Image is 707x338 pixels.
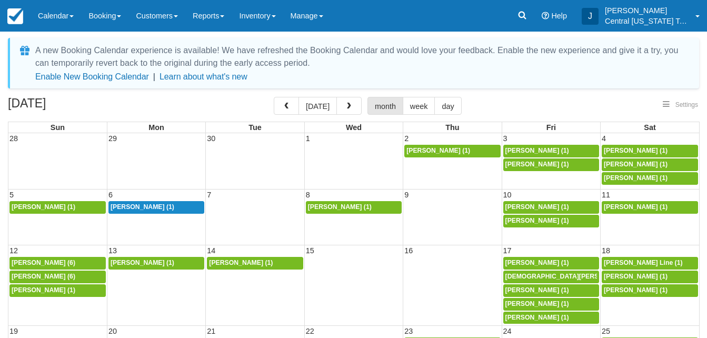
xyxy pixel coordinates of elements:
span: [PERSON_NAME] (1) [12,203,75,211]
div: A new Booking Calendar experience is available! We have refreshed the Booking Calendar and would ... [35,44,686,69]
p: [PERSON_NAME] [605,5,689,16]
span: 13 [107,246,118,255]
a: [PERSON_NAME] (1) [108,201,204,214]
span: [PERSON_NAME] (1) [209,259,273,266]
a: Learn about what's new [160,72,247,81]
span: 28 [8,134,19,143]
a: [PERSON_NAME] (1) [602,271,698,283]
a: [PERSON_NAME] (1) [602,172,698,185]
span: 22 [305,327,315,335]
span: Settings [675,101,698,108]
span: [PERSON_NAME] (1) [604,147,668,154]
a: [PERSON_NAME] (1) [503,158,599,171]
span: [PERSON_NAME] (1) [12,286,75,294]
span: 2 [403,134,410,143]
span: Thu [445,123,459,132]
span: Mon [148,123,164,132]
span: 5 [8,191,15,199]
span: 23 [403,327,414,335]
span: 24 [502,327,513,335]
a: [PERSON_NAME] (1) [503,201,599,214]
span: Sat [644,123,655,132]
span: 29 [107,134,118,143]
span: 12 [8,246,19,255]
button: week [403,97,435,115]
a: [PERSON_NAME] (1) [404,145,500,157]
button: Enable New Booking Calendar [35,72,149,82]
span: [PERSON_NAME] (1) [604,273,668,280]
span: 10 [502,191,513,199]
span: 3 [502,134,509,143]
span: 14 [206,246,216,255]
a: [PERSON_NAME] (1) [503,257,599,270]
span: 20 [107,327,118,335]
a: [PERSON_NAME] (1) [207,257,303,270]
div: J [582,8,599,25]
span: | [153,72,155,81]
span: 8 [305,191,311,199]
button: Settings [656,97,704,113]
a: [PERSON_NAME] (1) [503,145,599,157]
img: checkfront-main-nav-mini-logo.png [7,8,23,24]
a: [PERSON_NAME] (1) [503,215,599,227]
span: Help [551,12,567,20]
span: 15 [305,246,315,255]
p: Central [US_STATE] Tours [605,16,689,26]
a: [PERSON_NAME] (1) [306,201,402,214]
span: [PERSON_NAME] (1) [505,161,569,168]
span: 1 [305,134,311,143]
span: [PERSON_NAME] (1) [406,147,470,154]
a: [PERSON_NAME] (1) [602,201,698,214]
a: [PERSON_NAME] (1) [503,284,599,297]
a: [PERSON_NAME] (6) [9,271,106,283]
span: [PERSON_NAME] (1) [604,174,668,182]
span: [PERSON_NAME] (6) [12,259,75,266]
span: 9 [403,191,410,199]
span: 11 [601,191,611,199]
a: [DEMOGRAPHIC_DATA][PERSON_NAME] (1) [503,271,599,283]
a: [PERSON_NAME] (1) [9,284,106,297]
a: [PERSON_NAME] (1) [602,158,698,171]
span: 6 [107,191,114,199]
i: Help [542,12,549,19]
a: [PERSON_NAME] Line (1) [602,257,698,270]
span: 18 [601,246,611,255]
span: [PERSON_NAME] (1) [111,259,174,266]
span: [PERSON_NAME] (1) [604,161,668,168]
span: Sun [51,123,65,132]
span: [PERSON_NAME] (1) [604,203,668,211]
span: [PERSON_NAME] (1) [111,203,174,211]
a: [PERSON_NAME] (1) [602,284,698,297]
span: [PERSON_NAME] (1) [505,300,569,307]
a: [PERSON_NAME] (1) [602,145,698,157]
span: Wed [346,123,362,132]
button: day [434,97,461,115]
span: Tue [248,123,262,132]
span: 19 [8,327,19,335]
a: [PERSON_NAME] (6) [9,257,106,270]
span: [PERSON_NAME] (1) [505,286,569,294]
button: [DATE] [298,97,337,115]
span: 16 [403,246,414,255]
a: [PERSON_NAME] (1) [503,298,599,311]
span: 21 [206,327,216,335]
span: [PERSON_NAME] (1) [505,203,569,211]
span: 7 [206,191,212,199]
span: [PERSON_NAME] (1) [505,217,569,224]
span: 4 [601,134,607,143]
span: [DEMOGRAPHIC_DATA][PERSON_NAME] (1) [505,273,643,280]
span: [PERSON_NAME] (1) [505,259,569,266]
a: [PERSON_NAME] (1) [108,257,204,270]
span: [PERSON_NAME] Line (1) [604,259,683,266]
span: 30 [206,134,216,143]
a: [PERSON_NAME] (1) [9,201,106,214]
a: [PERSON_NAME] (1) [503,312,599,324]
h2: [DATE] [8,97,141,116]
span: [PERSON_NAME] (6) [12,273,75,280]
span: [PERSON_NAME] (1) [604,286,668,294]
button: month [367,97,403,115]
span: 25 [601,327,611,335]
span: Fri [546,123,556,132]
span: [PERSON_NAME] (1) [505,314,569,321]
span: [PERSON_NAME] (1) [308,203,372,211]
